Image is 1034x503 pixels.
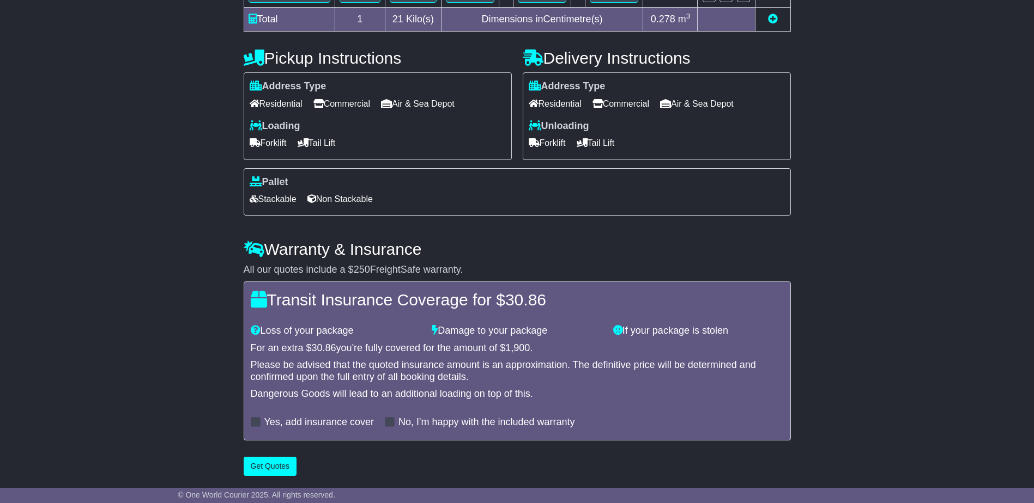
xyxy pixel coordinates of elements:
span: © One World Courier 2025. All rights reserved. [178,490,335,499]
span: m [678,14,691,24]
td: 1 [335,8,385,32]
td: Kilo(s) [385,8,442,32]
div: Loss of your package [245,325,427,337]
label: Address Type [250,81,326,93]
span: Commercial [592,95,649,112]
span: 1,900 [505,342,530,353]
label: Pallet [250,176,288,188]
span: 21 [392,14,403,24]
h4: Pickup Instructions [244,49,512,67]
label: Yes, add insurance cover [264,416,374,428]
label: Loading [250,120,300,132]
h4: Delivery Instructions [523,49,791,67]
span: Forklift [250,134,287,151]
span: Tail Lift [577,134,615,151]
td: Total [244,8,335,32]
div: Please be advised that the quoted insurance amount is an approximation. The definitive price will... [251,359,784,383]
span: Tail Lift [298,134,336,151]
label: No, I'm happy with the included warranty [398,416,575,428]
div: For an extra $ you're fully covered for the amount of $ . [251,342,784,354]
button: Get Quotes [244,457,297,476]
div: If your package is stolen [608,325,789,337]
span: Forklift [529,134,566,151]
div: Damage to your package [426,325,608,337]
sup: 3 [686,12,691,20]
span: Commercial [313,95,370,112]
h4: Warranty & Insurance [244,240,791,258]
span: Residential [529,95,582,112]
a: Add new item [768,14,778,24]
span: 0.278 [651,14,675,24]
td: Dimensions in Centimetre(s) [441,8,643,32]
span: 250 [354,264,370,275]
h4: Transit Insurance Coverage for $ [251,291,784,309]
span: 30.86 [505,291,546,309]
span: Air & Sea Depot [660,95,734,112]
span: Non Stackable [307,191,373,207]
span: Residential [250,95,303,112]
span: 30.86 [312,342,336,353]
label: Address Type [529,81,606,93]
label: Unloading [529,120,589,132]
span: Air & Sea Depot [381,95,455,112]
div: All our quotes include a $ FreightSafe warranty. [244,264,791,276]
div: Dangerous Goods will lead to an additional loading on top of this. [251,388,784,400]
span: Stackable [250,191,297,207]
